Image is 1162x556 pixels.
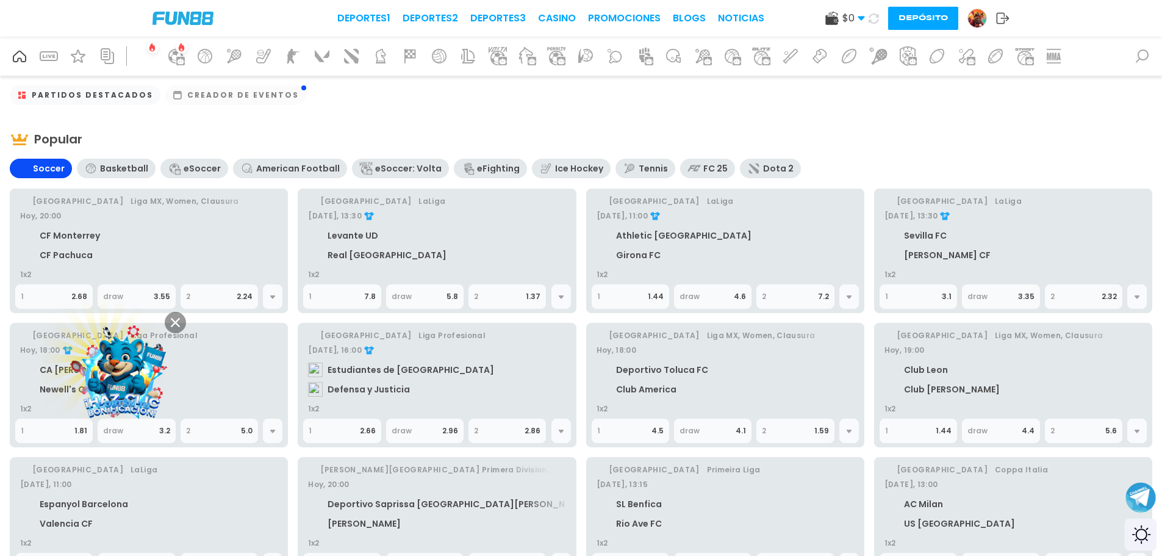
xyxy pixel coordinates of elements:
a: Deportes3 [470,11,526,26]
a: BLOGS [673,11,706,26]
img: Image Link [66,317,178,428]
div: Switch theme [1125,519,1157,551]
img: Avatar [968,9,986,27]
button: Depósito [888,7,958,30]
a: Deportes1 [337,11,390,26]
a: Promociones [588,11,661,26]
button: Join telegram channel [1125,482,1156,513]
a: NOTICIAS [718,11,764,26]
img: Company Logo [152,12,213,25]
a: CASINO [538,11,576,26]
a: Deportes2 [403,11,458,26]
a: Avatar [967,9,996,28]
span: $ 0 [842,11,865,26]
